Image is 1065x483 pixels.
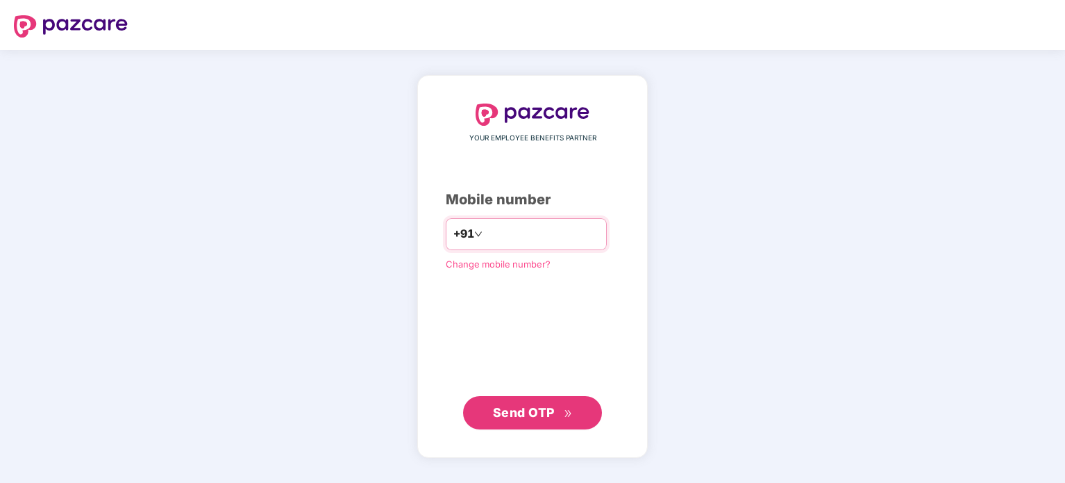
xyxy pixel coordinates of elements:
[474,230,483,238] span: down
[564,409,573,418] span: double-right
[476,104,589,126] img: logo
[453,225,474,243] span: +91
[493,405,555,420] span: Send OTP
[446,189,619,211] div: Mobile number
[463,396,602,429] button: Send OTPdouble-right
[446,259,551,270] a: Change mobile number?
[14,15,128,38] img: logo
[469,133,596,144] span: YOUR EMPLOYEE BENEFITS PARTNER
